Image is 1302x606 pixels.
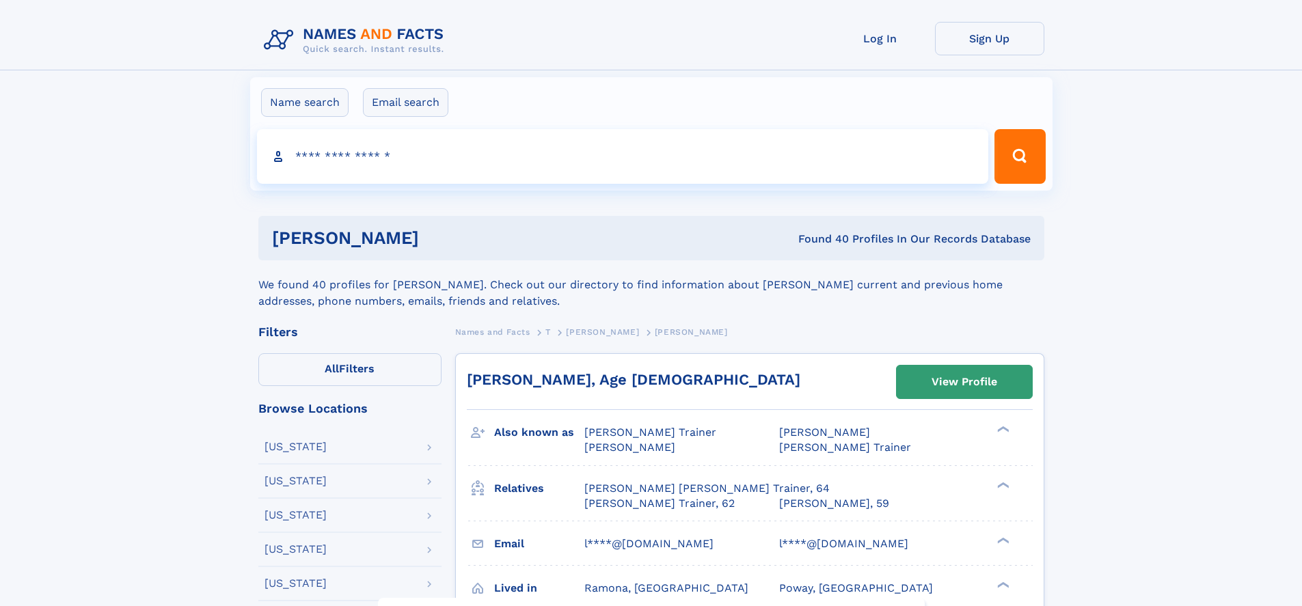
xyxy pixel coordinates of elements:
[994,425,1010,434] div: ❯
[779,496,889,511] a: [PERSON_NAME], 59
[655,327,728,337] span: [PERSON_NAME]
[584,581,748,594] span: Ramona, [GEOGRAPHIC_DATA]
[494,577,584,600] h3: Lived in
[258,260,1044,309] div: We found 40 profiles for [PERSON_NAME]. Check out our directory to find information about [PERSON...
[584,426,716,439] span: [PERSON_NAME] Trainer
[994,480,1010,489] div: ❯
[258,402,442,415] div: Browse Locations
[265,476,327,486] div: [US_STATE]
[584,496,735,511] a: [PERSON_NAME] Trainer, 62
[608,232,1031,247] div: Found 40 Profiles In Our Records Database
[779,426,870,439] span: [PERSON_NAME]
[545,327,551,337] span: T
[494,532,584,555] h3: Email
[994,580,1010,589] div: ❯
[258,353,442,386] label: Filters
[455,323,530,340] a: Names and Facts
[584,441,675,454] span: [PERSON_NAME]
[584,481,830,496] a: [PERSON_NAME] [PERSON_NAME] Trainer, 64
[779,441,911,454] span: [PERSON_NAME] Trainer
[994,129,1045,184] button: Search Button
[545,323,551,340] a: T
[272,230,609,247] h1: [PERSON_NAME]
[265,578,327,589] div: [US_STATE]
[257,129,989,184] input: search input
[325,362,339,375] span: All
[261,88,349,117] label: Name search
[935,22,1044,55] a: Sign Up
[994,536,1010,545] div: ❯
[467,371,800,388] a: [PERSON_NAME], Age [DEMOGRAPHIC_DATA]
[363,88,448,117] label: Email search
[265,544,327,555] div: [US_STATE]
[566,323,639,340] a: [PERSON_NAME]
[779,581,933,594] span: Poway, [GEOGRAPHIC_DATA]
[265,510,327,521] div: [US_STATE]
[826,22,935,55] a: Log In
[494,421,584,444] h3: Also known as
[897,366,1032,398] a: View Profile
[265,441,327,452] div: [US_STATE]
[932,366,997,398] div: View Profile
[258,326,442,338] div: Filters
[258,22,455,59] img: Logo Names and Facts
[494,477,584,500] h3: Relatives
[566,327,639,337] span: [PERSON_NAME]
